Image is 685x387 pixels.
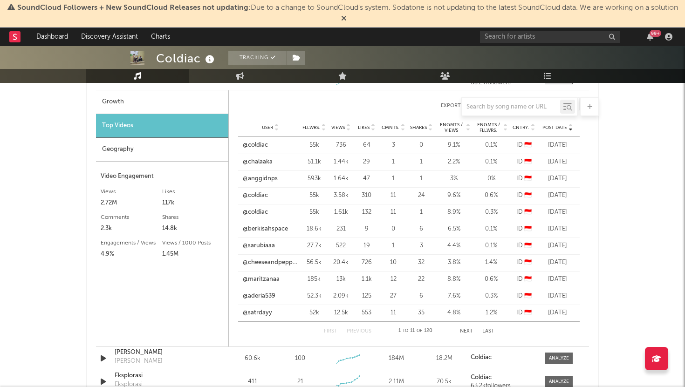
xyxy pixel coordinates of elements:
div: 13k [330,275,351,284]
a: Coldiac [471,354,535,361]
div: 8.9 % [438,208,470,217]
button: Previous [347,329,371,334]
span: 🇮🇩 [524,259,532,265]
div: 14.8k [162,223,224,234]
div: 12.5k [330,308,351,318]
div: 1.64k [330,174,351,183]
span: SoundCloud Followers + New SoundCloud Releases not updating [17,4,248,12]
div: [DATE] [540,191,575,200]
div: 4.9% [101,249,162,260]
span: 🇮🇩 [524,293,532,299]
span: Post Date [542,125,567,130]
span: Views [331,125,345,130]
div: 1 [410,174,433,183]
div: 2.11M [375,377,418,387]
div: 6.5 % [438,224,470,234]
div: 22 [410,275,433,284]
div: 0.6 % [475,191,507,200]
div: Video Engagement [101,171,224,182]
div: 310 [356,191,377,200]
span: 🇮🇩 [524,142,532,148]
div: [DATE] [540,292,575,301]
div: 0 % [475,174,507,183]
div: 1 [382,241,405,251]
div: 12 [382,275,405,284]
div: 185k [302,275,326,284]
span: 🇮🇩 [524,310,532,316]
div: 70.5k [423,377,466,387]
div: ID [512,275,535,284]
div: Coldiac [156,51,217,66]
a: Eksplorasi [115,371,212,380]
span: 🇮🇩 [524,192,532,198]
a: @maritzanaa [243,275,280,284]
strong: Coldiac [471,374,492,380]
div: 11 [382,191,405,200]
div: 726 [356,258,377,267]
div: Engagements / Views [101,238,162,249]
div: 0.3 % [475,292,507,301]
div: 1 [410,208,433,217]
div: 0 [410,141,433,150]
div: Top Videos [96,114,228,138]
div: 47 [356,174,377,183]
div: ID [512,208,535,217]
div: 1 11 120 [390,326,441,337]
div: 19 [356,241,377,251]
span: 🇮🇩 [524,226,532,232]
div: 9 [356,224,377,234]
div: 52.3k [302,292,326,301]
div: 1 [382,174,405,183]
span: Likes [358,125,370,130]
div: [DATE] [540,157,575,167]
div: 2.72M [101,197,162,209]
div: 20.4k [330,258,351,267]
a: @coldiac [243,191,268,200]
div: 11 [382,208,405,217]
div: Comments [101,212,162,223]
div: 27 [382,292,405,301]
div: 18.6k [302,224,326,234]
div: 736 [330,141,351,150]
div: 593k [302,174,326,183]
div: 1 [410,157,433,167]
div: ID [512,308,535,318]
div: ID [512,174,535,183]
span: Engmts / Views [438,122,465,133]
a: @satrdayy [243,308,272,318]
div: Likes [162,186,224,197]
span: User [262,125,273,130]
div: 55k [302,191,326,200]
div: 6 [410,224,433,234]
div: 2.3k [101,223,162,234]
div: 1.4 % [475,258,507,267]
span: Engmts / Fllwrs. [475,122,502,133]
span: 🇮🇩 [524,209,532,215]
div: 6 [410,292,433,301]
div: [DATE] [540,174,575,183]
div: 7.6 % [438,292,470,301]
div: 0.1 % [475,157,507,167]
div: 56.5k [302,258,326,267]
div: ID [512,241,535,251]
span: 🇮🇩 [524,159,532,165]
span: Fllwrs. [302,125,320,130]
div: 411 [231,377,274,387]
div: 1.45M [162,249,224,260]
div: 0.6 % [475,275,507,284]
span: Dismiss [341,15,347,23]
span: to [403,329,408,333]
div: Shares [162,212,224,223]
a: Discovery Assistant [75,27,144,46]
input: Search by song name or URL [462,103,560,111]
div: [DATE] [540,141,575,150]
a: [PERSON_NAME] [115,348,212,357]
div: 52k [302,308,326,318]
a: @sarubiaaa [243,241,275,251]
div: 29 [356,157,377,167]
div: 132 [356,208,377,217]
div: 1 [382,157,405,167]
div: 11 [382,308,405,318]
a: Coldiac [471,374,535,381]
